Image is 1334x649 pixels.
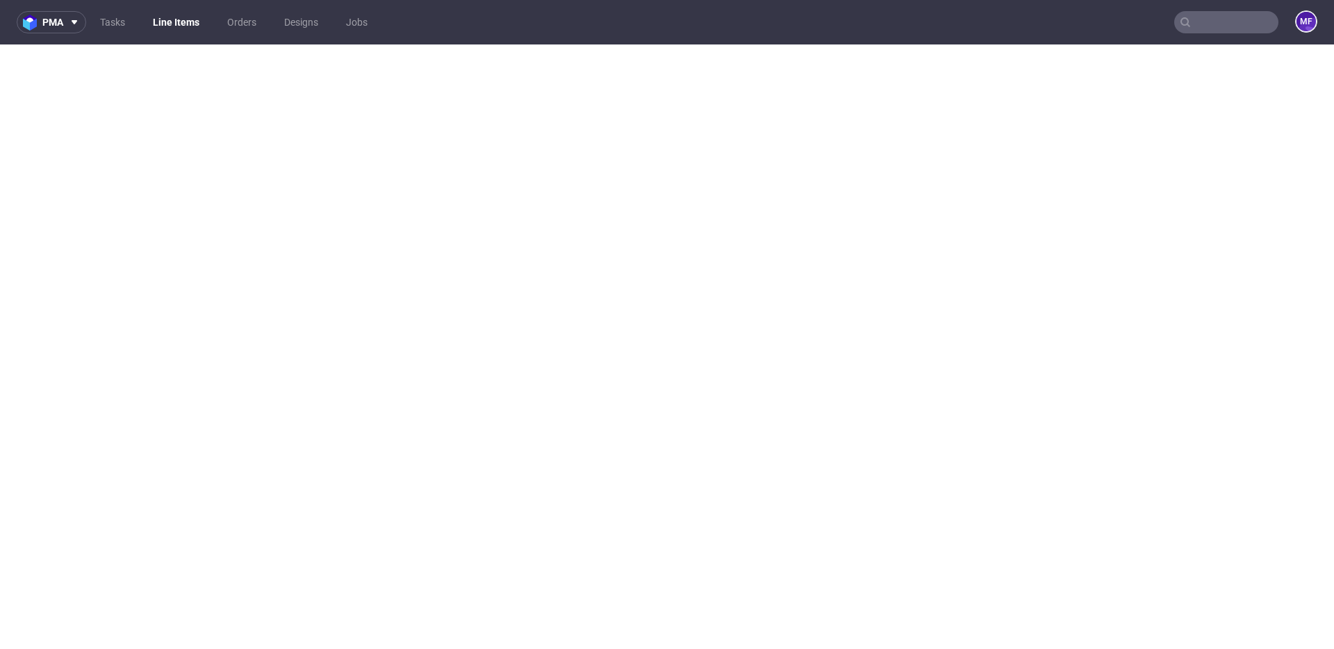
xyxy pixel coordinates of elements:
a: Tasks [92,11,133,33]
figcaption: MF [1296,12,1316,31]
a: Jobs [338,11,376,33]
a: Designs [276,11,327,33]
a: Orders [219,11,265,33]
a: Line Items [145,11,208,33]
button: pma [17,11,86,33]
img: logo [23,15,42,31]
span: pma [42,17,63,27]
